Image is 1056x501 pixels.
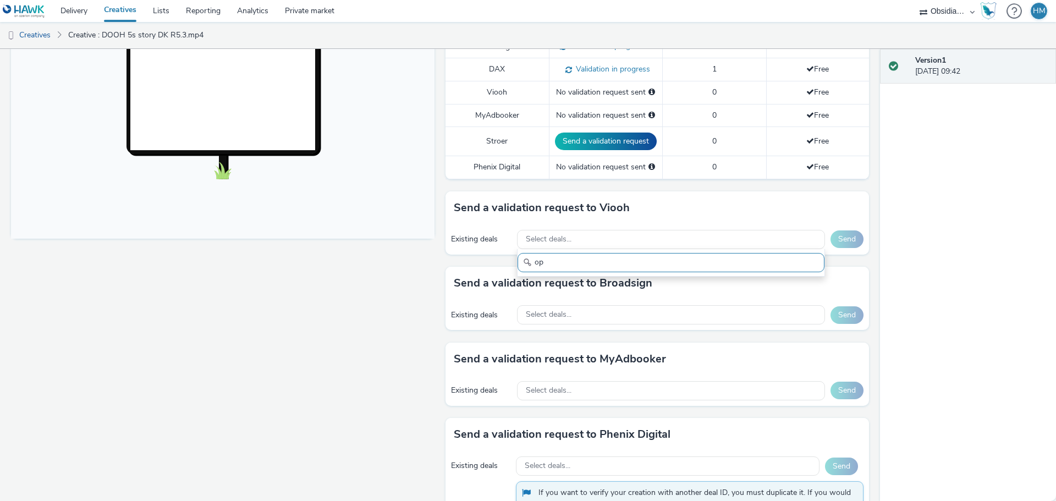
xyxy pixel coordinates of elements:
[555,87,657,98] div: No validation request sent
[831,382,864,399] button: Send
[712,87,717,97] span: 0
[806,136,829,146] span: Free
[63,22,209,48] a: Creative : DOOH 5s story DK R5.3.mp4
[712,136,717,146] span: 0
[451,234,512,245] div: Existing deals
[555,133,657,150] button: Send a validation request
[712,41,717,52] span: 1
[526,310,571,320] span: Select deals...
[446,104,549,126] td: MyAdbooker
[446,156,549,179] td: Phenix Digital
[555,110,657,121] div: No validation request sent
[806,87,829,97] span: Free
[454,200,630,216] h3: Send a validation request to Viooh
[712,64,717,74] span: 1
[454,275,652,291] h3: Send a validation request to Broadsign
[806,64,829,74] span: Free
[648,87,655,98] div: Please select a deal below and click on Send to send a validation request to Viooh.
[555,162,657,173] div: No validation request sent
[454,426,670,443] h3: Send a validation request to Phenix Digital
[5,30,16,41] img: dooh
[648,162,655,173] div: Please select a deal below and click on Send to send a validation request to Phenix Digital.
[831,230,864,248] button: Send
[915,55,946,65] strong: Version 1
[831,306,864,324] button: Send
[825,458,858,475] button: Send
[3,4,45,18] img: undefined Logo
[1033,3,1046,19] div: HM
[446,58,549,81] td: DAX
[451,385,512,396] div: Existing deals
[454,351,666,367] h3: Send a validation request to MyAdbooker
[451,310,512,321] div: Existing deals
[518,253,824,272] input: Search......
[806,110,829,120] span: Free
[572,64,650,74] span: Validation in progress
[446,126,549,156] td: Stroer
[712,110,717,120] span: 0
[648,110,655,121] div: Please select a deal below and click on Send to send a validation request to MyAdbooker.
[806,162,829,172] span: Free
[526,386,571,395] span: Select deals...
[451,460,510,471] div: Existing deals
[525,461,570,471] span: Select deals...
[806,41,829,52] span: Free
[446,81,549,104] td: Viooh
[712,162,717,172] span: 0
[980,2,1001,20] a: Hawk Academy
[526,235,571,244] span: Select deals...
[980,2,997,20] img: Hawk Academy
[915,55,1047,78] div: [DATE] 09:42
